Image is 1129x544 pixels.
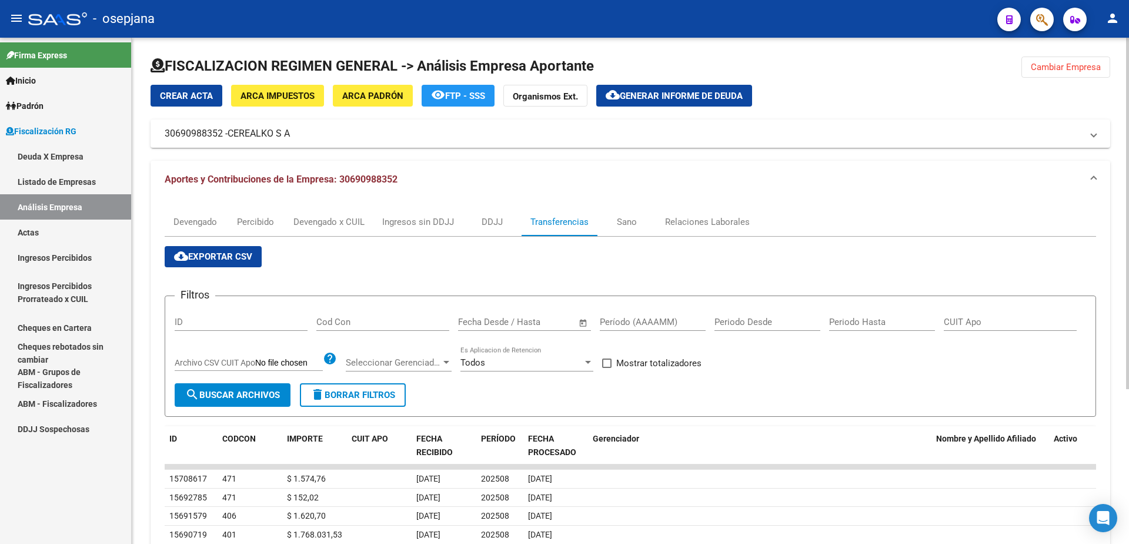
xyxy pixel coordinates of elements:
button: Borrar Filtros [300,383,406,407]
div: Sano [617,215,637,228]
datatable-header-cell: FECHA PROCESADO [523,426,588,465]
span: $ 152,02 [287,493,319,502]
datatable-header-cell: CUIT APO [347,426,412,465]
span: $ 1.620,70 [287,511,326,520]
button: Generar informe de deuda [596,85,752,107]
h1: FISCALIZACION REGIMEN GENERAL -> Análisis Empresa Aportante [151,57,594,75]
span: FTP - SSS [445,91,485,101]
span: Mostrar totalizadores [616,356,702,370]
datatable-header-cell: IMPORTE [282,426,347,465]
datatable-header-cell: CODCON [218,426,259,465]
span: Exportar CSV [174,251,252,262]
button: ARCA Padrón [333,85,413,107]
span: 401 [222,530,236,539]
div: DDJJ [482,215,503,228]
h3: Filtros [175,287,215,303]
span: 471 [222,493,236,502]
span: CODCON [222,434,256,443]
datatable-header-cell: FECHA RECIBIDO [412,426,476,465]
span: Fiscalización RG [6,125,76,138]
span: [DATE] [528,493,552,502]
mat-expansion-panel-header: 30690988352 -CEREALKO S A [151,120,1110,148]
span: $ 1.574,76 [287,474,326,483]
mat-icon: delete [310,387,325,402]
span: [DATE] [528,474,552,483]
span: Inicio [6,74,36,87]
span: Nombre y Apellido Afiliado [936,434,1036,443]
span: $ 1.768.031,53 [287,530,342,539]
button: Crear Acta [151,85,222,107]
span: [DATE] [528,530,552,539]
span: Cambiar Empresa [1031,62,1101,72]
div: Transferencias [530,215,589,228]
span: FECHA RECIBIDO [416,434,453,457]
span: CUIT APO [352,434,388,443]
span: - osepjana [93,6,155,32]
mat-panel-title: 30690988352 - [165,127,1082,140]
span: ID [169,434,177,443]
span: ARCA Impuestos [241,91,315,101]
span: Archivo CSV CUIT Apo [175,358,255,367]
span: 202508 [481,511,509,520]
button: Exportar CSV [165,246,262,267]
span: [DATE] [416,511,440,520]
span: CEREALKO S A [228,127,290,140]
span: [DATE] [416,530,440,539]
button: ARCA Impuestos [231,85,324,107]
mat-icon: remove_red_eye [431,88,445,102]
button: FTP - SSS [422,85,495,107]
span: 15691579 [169,511,207,520]
button: Open calendar [577,316,590,330]
span: IMPORTE [287,434,323,443]
button: Organismos Ext. [503,85,587,107]
input: Fecha fin [516,317,573,327]
span: 15692785 [169,493,207,502]
div: Ingresos sin DDJJ [382,215,454,228]
datatable-header-cell: Nombre y Apellido Afiliado [931,426,1049,465]
datatable-header-cell: Gerenciador [588,426,931,465]
input: Archivo CSV CUIT Apo [255,358,323,369]
span: Crear Acta [160,91,213,101]
mat-icon: cloud_download [606,88,620,102]
div: Open Intercom Messenger [1089,504,1117,532]
span: Borrar Filtros [310,390,395,400]
mat-icon: cloud_download [174,249,188,263]
span: 202508 [481,474,509,483]
span: Gerenciador [593,434,639,443]
span: 15690719 [169,530,207,539]
span: Padrón [6,99,44,112]
button: Cambiar Empresa [1021,57,1110,78]
span: FECHA PROCESADO [528,434,576,457]
mat-expansion-panel-header: Aportes y Contribuciones de la Empresa: 30690988352 [151,161,1110,198]
span: PERÍODO [481,434,516,443]
span: Buscar Archivos [185,390,280,400]
span: 202508 [481,493,509,502]
span: [DATE] [416,493,440,502]
span: Aportes y Contribuciones de la Empresa: 30690988352 [165,174,398,185]
div: Percibido [237,215,274,228]
mat-icon: search [185,387,199,402]
span: Firma Express [6,49,67,62]
span: 202508 [481,530,509,539]
div: Devengado x CUIL [293,215,365,228]
span: Seleccionar Gerenciador [346,357,441,368]
span: 15708617 [169,474,207,483]
span: Todos [460,357,485,368]
span: [DATE] [528,511,552,520]
span: 471 [222,474,236,483]
span: Generar informe de deuda [620,91,743,101]
datatable-header-cell: ID [165,426,218,465]
div: Relaciones Laborales [665,215,750,228]
strong: Organismos Ext. [513,91,578,102]
div: Devengado [173,215,217,228]
button: Buscar Archivos [175,383,290,407]
mat-icon: menu [9,11,24,25]
span: ARCA Padrón [342,91,403,101]
input: Fecha inicio [458,317,506,327]
span: [DATE] [416,474,440,483]
span: 406 [222,511,236,520]
mat-icon: person [1105,11,1120,25]
mat-icon: help [323,351,337,366]
datatable-header-cell: Activo [1049,426,1096,465]
span: Activo [1054,434,1077,443]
